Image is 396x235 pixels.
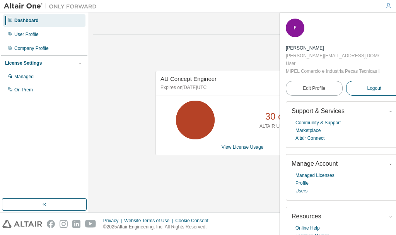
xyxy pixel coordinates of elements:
div: Cookie Consent [175,218,213,224]
a: Online Help [295,224,320,232]
a: Marketplace [295,127,321,134]
a: Users [295,187,307,195]
span: Logout [367,84,381,92]
div: User [286,60,379,67]
img: instagram.svg [60,220,68,228]
div: Company Profile [14,45,49,51]
img: facebook.svg [47,220,55,228]
a: Profile [295,179,309,187]
p: 30 of 30 [265,110,299,123]
img: youtube.svg [85,220,96,228]
img: Altair One [4,2,101,10]
p: ALTAIR UNITS USED [259,123,304,130]
div: [PERSON_NAME][EMAIL_ADDRESS][DOMAIN_NAME] [286,52,379,60]
a: Community & Support [295,119,341,127]
p: © 2025 Altair Engineering, Inc. All Rights Reserved. [103,224,213,230]
div: Dashboard [14,17,39,24]
a: Managed Licenses [295,172,335,179]
div: Privacy [103,218,124,224]
span: Support & Services [292,108,345,114]
span: Resources [292,213,321,220]
div: License Settings [5,60,42,66]
span: AU Concept Engineer [160,75,217,82]
div: Website Terms of Use [124,218,175,224]
img: linkedin.svg [72,220,80,228]
span: Manage Account [292,160,338,167]
span: Edit Profile [303,85,325,91]
div: Felipe Gasparin Sachini [286,44,379,52]
a: View License Usage [222,144,264,150]
div: Managed [14,74,34,80]
img: altair_logo.svg [2,220,42,228]
p: Expires on [DATE] UTC [160,84,323,91]
div: On Prem [14,87,33,93]
div: MIPEL Comercio e Industria Pecas Tecnicas Ltda [286,67,379,75]
span: F [294,25,296,31]
a: Edit Profile [286,81,343,96]
div: User Profile [14,31,39,38]
a: Altair Connect [295,134,324,142]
